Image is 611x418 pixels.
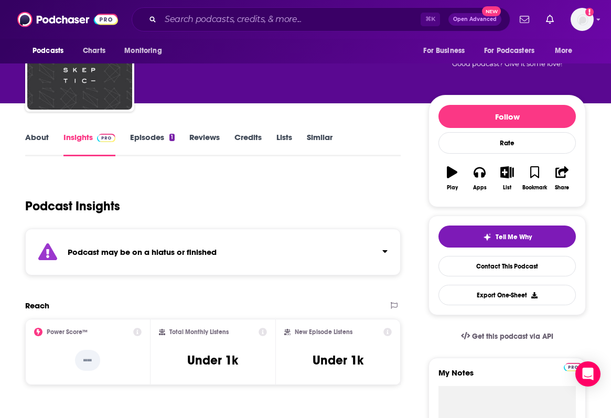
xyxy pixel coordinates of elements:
button: open menu [416,41,478,61]
span: For Podcasters [484,44,534,58]
button: Open AdvancedNew [448,13,501,26]
button: open menu [117,41,175,61]
img: Podchaser Pro [97,134,115,142]
span: Logged in as TrevorC [571,8,594,31]
strong: Podcast may be on a hiatus or finished [68,247,217,257]
a: Episodes1 [130,132,175,156]
svg: Add a profile image [585,8,594,16]
h2: Reach [25,301,49,310]
button: tell me why sparkleTell Me Why [438,226,576,248]
label: My Notes [438,368,576,386]
div: Play [447,185,458,191]
a: Pro website [564,361,582,371]
img: Podchaser Pro [564,363,582,371]
div: List [503,185,511,191]
span: Tell Me Why [496,233,532,241]
a: About [25,132,49,156]
div: Open Intercom Messenger [575,361,601,387]
a: Contact This Podcast [438,256,576,276]
div: Share [555,185,569,191]
button: open menu [548,41,586,61]
a: Get this podcast via API [453,324,562,349]
span: Monitoring [124,44,162,58]
button: Export One-Sheet [438,285,576,305]
button: Share [549,159,576,197]
a: Show notifications dropdown [516,10,533,28]
img: tell me why sparkle [483,233,491,241]
span: Open Advanced [453,17,497,22]
button: List [494,159,521,197]
a: Charts [76,41,112,61]
h3: Under 1k [187,352,238,368]
h2: New Episode Listens [295,328,352,336]
a: Similar [307,132,333,156]
div: 1 [169,134,175,141]
span: Charts [83,44,105,58]
button: open menu [477,41,550,61]
a: InsightsPodchaser Pro [63,132,115,156]
section: Click to expand status details [25,229,401,275]
button: Bookmark [521,159,548,197]
img: Podchaser - Follow, Share and Rate Podcasts [17,9,118,29]
h2: Total Monthly Listens [169,328,229,336]
span: Good podcast? Give it some love! [452,60,562,68]
div: Rate [438,132,576,154]
a: Show notifications dropdown [542,10,558,28]
button: Play [438,159,466,197]
p: -- [75,350,100,371]
button: Show profile menu [571,8,594,31]
span: New [482,6,501,16]
div: Bookmark [522,185,547,191]
h1: Podcast Insights [25,198,120,214]
img: User Profile [571,8,594,31]
h2: Power Score™ [47,328,88,336]
span: More [555,44,573,58]
span: ⌘ K [421,13,440,26]
a: Credits [234,132,262,156]
span: Get this podcast via API [472,332,553,341]
button: Follow [438,105,576,128]
button: open menu [25,41,77,61]
button: Apps [466,159,493,197]
span: For Business [423,44,465,58]
a: Reviews [189,132,220,156]
a: Lists [276,132,292,156]
h3: Under 1k [313,352,363,368]
div: Search podcasts, credits, & more... [132,7,510,31]
input: Search podcasts, credits, & more... [160,11,421,28]
div: Apps [473,185,487,191]
span: Podcasts [33,44,63,58]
